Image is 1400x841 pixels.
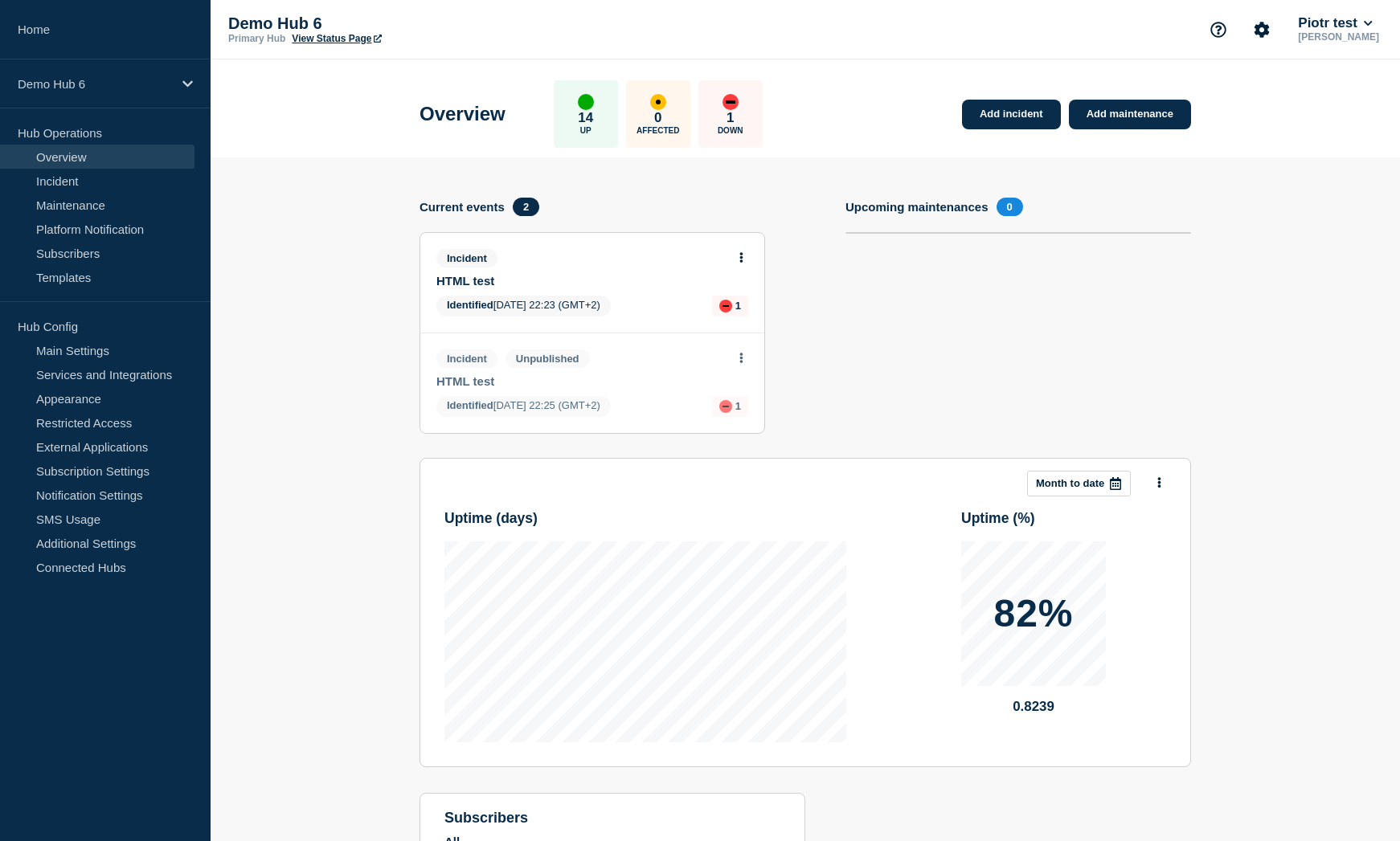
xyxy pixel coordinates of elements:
[436,296,611,316] span: [DATE] 22:23 (GMT+2)
[1295,15,1375,31] button: Piotr test
[650,94,666,110] div: affected
[436,374,727,388] a: HTML test
[436,249,497,267] span: Incident
[997,198,1023,216] span: 0
[735,400,741,412] p: 1
[506,349,590,368] span: Unpublished
[18,77,172,91] p: Demo Hub 6
[718,126,743,135] p: Down
[292,33,381,44] a: View Status Page
[723,94,739,110] div: down
[1027,471,1131,496] button: Month to date
[444,810,780,827] h4: subscribers
[962,100,1061,129] a: Add incident
[447,299,493,311] span: Identified
[1036,477,1104,489] p: Month to date
[420,103,506,125] h1: Overview
[1245,13,1279,47] button: Account settings
[513,198,539,216] span: 2
[580,126,592,135] p: Up
[420,200,505,214] h4: Current events
[637,126,679,135] p: Affected
[228,14,550,33] p: Demo Hub 6
[436,396,611,417] span: [DATE] 22:25 (GMT+2)
[228,33,285,44] p: Primary Hub
[1069,100,1191,129] a: Add maintenance
[719,400,732,413] div: down
[444,510,846,527] h3: Uptime ( days )
[447,399,493,411] span: Identified
[727,110,734,126] p: 1
[1201,13,1235,47] button: Support
[436,349,497,368] span: Incident
[719,300,732,312] div: down
[578,110,593,126] p: 14
[578,94,594,110] div: up
[654,110,661,126] p: 0
[735,300,741,312] p: 1
[845,200,989,214] h4: Upcoming maintenances
[436,274,727,288] a: HTML test
[961,510,1166,527] h3: Uptime ( % )
[993,594,1073,633] p: 82%
[1295,31,1382,43] p: [PERSON_NAME]
[961,699,1106,715] p: 0.8239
